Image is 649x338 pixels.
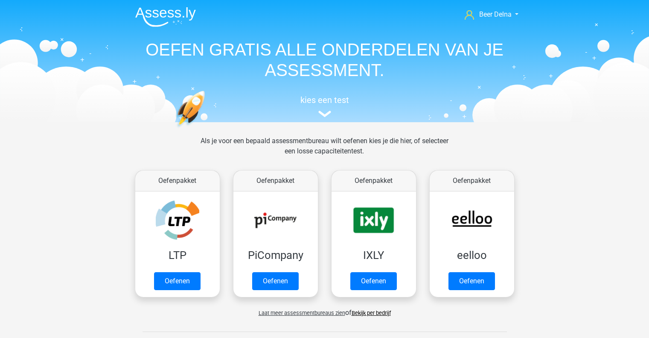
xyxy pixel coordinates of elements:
a: Oefenen [154,272,201,290]
a: Oefenen [448,272,495,290]
h1: OEFEN GRATIS ALLE ONDERDELEN VAN JE ASSESSMENT. [128,39,521,80]
a: Beer Delna [461,9,521,20]
span: Beer Delna [479,10,512,18]
img: Assessly [135,7,196,27]
span: Laat meer assessmentbureaus zien [259,310,345,316]
img: assessment [318,111,331,117]
div: Als je voor een bepaald assessmentbureau wilt oefenen kies je die hier, of selecteer een losse ca... [194,136,455,167]
a: Oefenen [350,272,397,290]
div: of [128,301,521,318]
a: Oefenen [252,272,299,290]
img: oefenen [175,91,238,168]
a: kies een test [128,95,521,118]
a: Bekijk per bedrijf [352,310,391,316]
h5: kies een test [128,95,521,105]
